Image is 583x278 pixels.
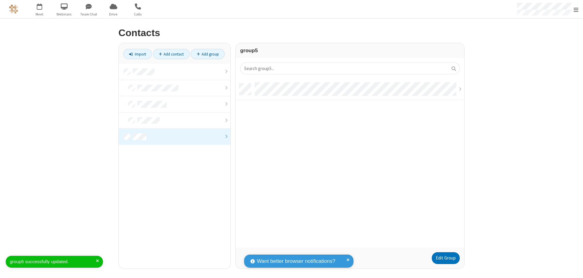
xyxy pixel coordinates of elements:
span: Team Chat [77,12,100,17]
a: Edit Group [432,252,460,264]
a: Import [123,49,152,59]
a: Add contact [153,49,190,59]
span: Want better browser notifications? [257,257,335,265]
img: QA Selenium DO NOT DELETE OR CHANGE [9,5,18,14]
input: Search group5... [240,63,460,74]
a: Add group [191,49,225,59]
span: Meet [28,12,51,17]
span: Drive [102,12,125,17]
span: Calls [127,12,149,17]
div: group5 successfully updated. [10,258,96,265]
h2: Contacts [118,28,465,38]
h3: group5 [240,48,460,53]
span: Webinars [53,12,76,17]
div: grid [236,79,464,247]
